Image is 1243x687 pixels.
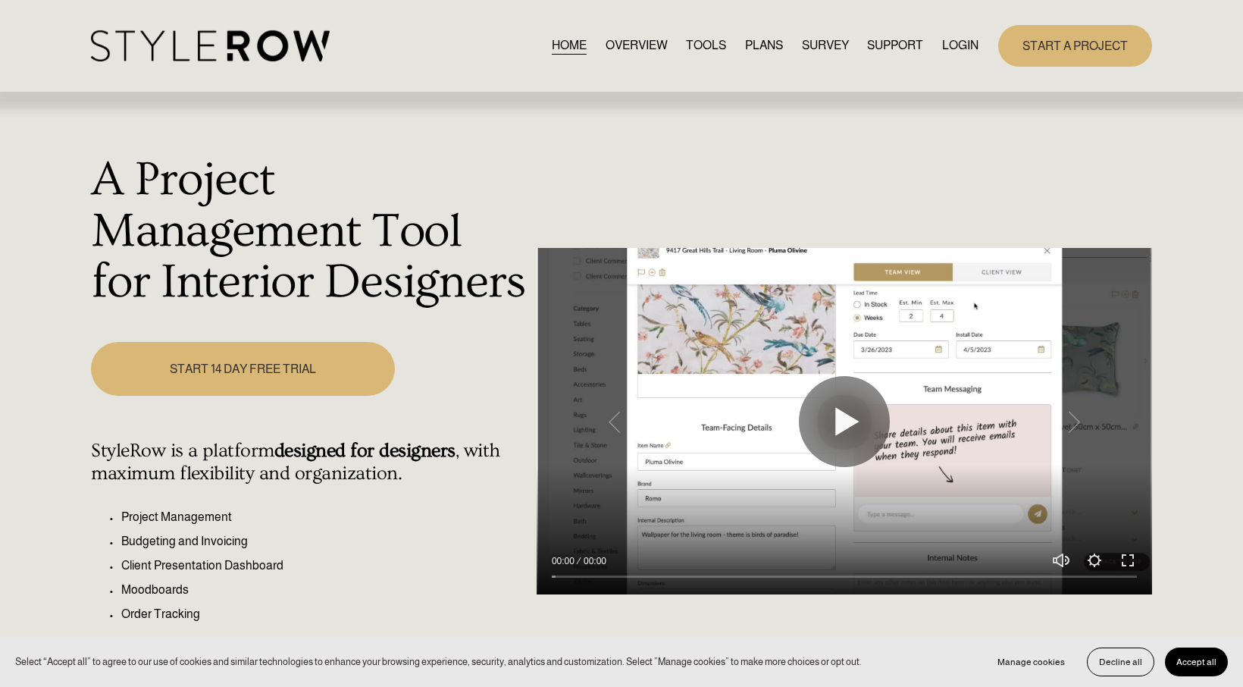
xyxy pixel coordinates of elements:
button: Play [799,376,890,467]
button: Accept all [1165,648,1228,676]
div: Current time [552,554,578,569]
p: Moodboards [121,581,528,599]
p: Project Management [121,508,528,526]
button: Decline all [1087,648,1154,676]
a: LOGIN [942,36,978,56]
a: SURVEY [802,36,849,56]
a: folder dropdown [867,36,923,56]
strong: designed for designers [274,440,456,462]
p: Budgeting and Invoicing [121,532,528,551]
h1: A Project Management Tool for Interior Designers [91,155,528,309]
a: TOOLS [686,36,726,56]
p: Simplify your workflow, manage items effectively, and keep your business running seamlessly. [91,635,528,672]
a: START A PROJECT [998,25,1152,67]
span: SUPPORT [867,36,923,55]
div: Duration [578,554,610,569]
a: PLANS [745,36,783,56]
a: START 14 DAY FREE TRIAL [91,342,394,396]
img: StyleRow [91,30,330,61]
a: OVERVIEW [606,36,668,56]
input: Seek [552,572,1137,582]
p: Select “Accept all” to agree to our use of cookies and similar technologies to enhance your brows... [15,654,862,669]
p: Order Tracking [121,605,528,623]
p: Client Presentation Dashboard [121,557,528,575]
span: Accept all [1176,657,1216,667]
a: HOME [552,36,587,56]
span: Manage cookies [997,657,1065,667]
span: Decline all [1099,657,1142,667]
h4: StyleRow is a platform , with maximum flexibility and organization. [91,440,528,485]
button: Manage cookies [986,648,1076,676]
